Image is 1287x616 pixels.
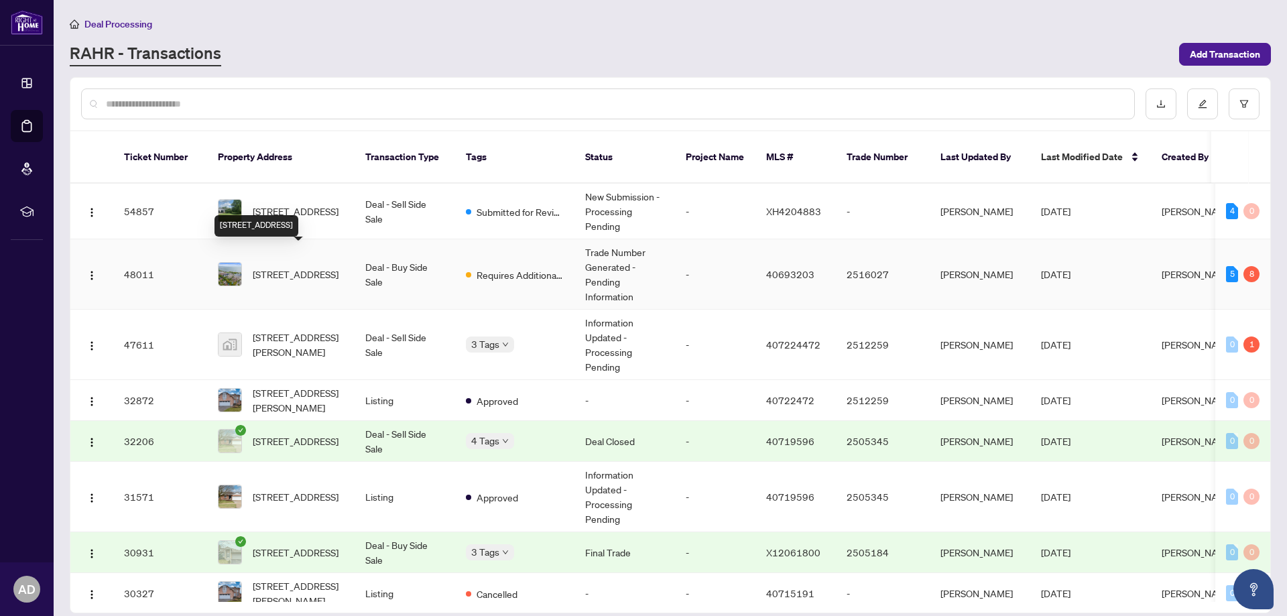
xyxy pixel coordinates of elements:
span: [DATE] [1041,394,1070,406]
img: thumbnail-img [219,333,241,356]
span: [STREET_ADDRESS] [253,267,339,282]
img: Logo [86,207,97,218]
button: filter [1229,88,1260,119]
th: Ticket Number [113,131,207,184]
td: [PERSON_NAME] [930,380,1030,421]
a: RAHR - Transactions [70,42,221,66]
td: Deal - Buy Side Sale [355,532,455,573]
td: - [675,380,755,421]
img: Logo [86,270,97,281]
span: Add Transaction [1190,44,1260,65]
div: 0 [1226,336,1238,353]
th: Last Modified Date [1030,131,1151,184]
td: [PERSON_NAME] [930,310,1030,380]
td: [PERSON_NAME] [930,239,1030,310]
span: check-circle [235,425,246,436]
span: 40722472 [766,394,814,406]
td: Deal - Sell Side Sale [355,184,455,239]
button: Open asap [1233,569,1274,609]
img: thumbnail-img [219,200,241,223]
td: 2505345 [836,462,930,532]
span: Cancelled [477,587,517,601]
td: - [675,462,755,532]
span: down [502,438,509,444]
span: [PERSON_NAME] [1162,394,1234,406]
span: [PERSON_NAME] [1162,491,1234,503]
img: thumbnail-img [219,263,241,286]
span: [PERSON_NAME] [1162,435,1234,447]
th: Project Name [675,131,755,184]
span: 3 Tags [471,544,499,560]
div: 0 [1226,392,1238,408]
td: - [836,184,930,239]
div: 0 [1243,544,1260,560]
img: Logo [86,589,97,600]
span: 40715191 [766,587,814,599]
td: Deal - Sell Side Sale [355,310,455,380]
th: Status [574,131,675,184]
td: 2512259 [836,310,930,380]
td: 2505184 [836,532,930,573]
span: filter [1239,99,1249,109]
span: [DATE] [1041,491,1070,503]
div: 0 [1226,544,1238,560]
td: - [574,573,675,614]
th: Property Address [207,131,355,184]
span: [DATE] [1041,338,1070,351]
td: - [675,310,755,380]
span: [DATE] [1041,435,1070,447]
span: check-circle [235,536,246,547]
td: 2512259 [836,380,930,421]
button: Logo [81,200,103,222]
span: 40693203 [766,268,814,280]
span: [STREET_ADDRESS] [253,434,339,448]
span: [DATE] [1041,587,1070,599]
button: edit [1187,88,1218,119]
td: 2516027 [836,239,930,310]
span: AD [18,580,36,599]
button: Logo [81,389,103,411]
td: Trade Number Generated - Pending Information [574,239,675,310]
span: 407224472 [766,338,820,351]
td: [PERSON_NAME] [930,532,1030,573]
span: 40719596 [766,435,814,447]
td: - [675,421,755,462]
span: Requires Additional Docs [477,267,564,282]
td: Deal - Sell Side Sale [355,421,455,462]
span: 40719596 [766,491,814,503]
span: [STREET_ADDRESS] [253,545,339,560]
td: 30931 [113,532,207,573]
td: - [675,573,755,614]
div: 5 [1226,266,1238,282]
button: Logo [81,430,103,452]
img: thumbnail-img [219,485,241,508]
td: 32872 [113,380,207,421]
span: Deal Processing [84,18,152,30]
td: Information Updated - Processing Pending [574,462,675,532]
img: Logo [86,437,97,448]
button: Logo [81,582,103,604]
div: 4 [1226,203,1238,219]
td: [PERSON_NAME] [930,184,1030,239]
td: 54857 [113,184,207,239]
span: [STREET_ADDRESS] [253,489,339,504]
span: Approved [477,490,518,505]
td: 47611 [113,310,207,380]
span: 4 Tags [471,433,499,448]
div: 0 [1226,433,1238,449]
td: 2505345 [836,421,930,462]
span: down [502,549,509,556]
th: MLS # [755,131,836,184]
td: [PERSON_NAME] [930,421,1030,462]
img: thumbnail-img [219,541,241,564]
button: Logo [81,263,103,285]
span: X12061800 [766,546,820,558]
div: 0 [1243,489,1260,505]
span: [STREET_ADDRESS][PERSON_NAME] [253,578,344,608]
td: - [675,184,755,239]
td: Listing [355,573,455,614]
span: edit [1198,99,1207,109]
span: [DATE] [1041,268,1070,280]
img: thumbnail-img [219,389,241,412]
img: logo [11,10,43,35]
